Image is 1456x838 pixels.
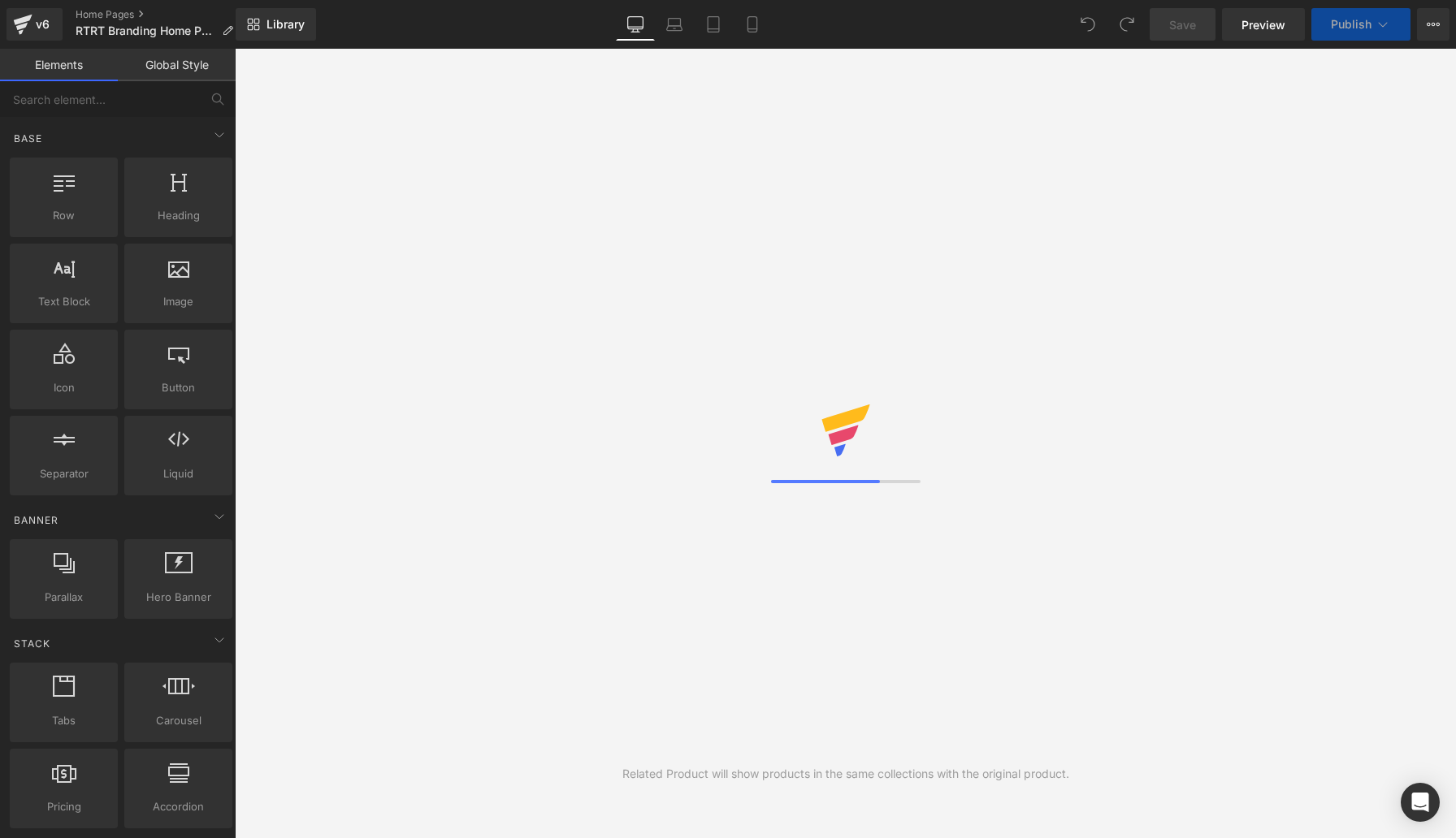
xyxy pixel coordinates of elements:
span: Heading [129,207,227,224]
span: Save [1169,16,1196,33]
span: Stack [12,636,52,651]
div: Open Intercom Messenger [1401,783,1440,822]
a: Preview [1222,8,1305,41]
span: Text Block [15,293,113,310]
span: Liquid [129,465,227,482]
a: Home Pages [76,8,246,21]
span: Preview [1241,16,1285,33]
span: Accordion [129,798,227,815]
span: Row [15,207,113,224]
span: Pricing [15,798,113,815]
span: Separator [15,465,113,482]
button: Redo [1111,8,1143,41]
span: Banner [12,512,60,528]
span: Hero Banner [129,589,227,606]
a: Tablet [694,8,733,41]
button: More [1417,8,1449,41]
span: Parallax [15,589,113,606]
span: Icon [15,379,113,396]
div: Related Product will show products in the same collections with the original product. [622,765,1069,783]
div: v6 [32,14,53,35]
span: Base [12,131,44,146]
a: Desktop [616,8,655,41]
a: v6 [6,8,63,41]
span: Image [129,293,227,310]
span: RTRT Branding Home Page [76,24,215,37]
span: Library [266,17,305,32]
span: Publish [1331,18,1371,31]
a: Laptop [655,8,694,41]
a: Mobile [733,8,772,41]
span: Button [129,379,227,396]
span: Carousel [129,712,227,729]
button: Undo [1072,8,1104,41]
a: Global Style [118,49,236,81]
button: Publish [1311,8,1410,41]
a: New Library [236,8,316,41]
span: Tabs [15,712,113,729]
